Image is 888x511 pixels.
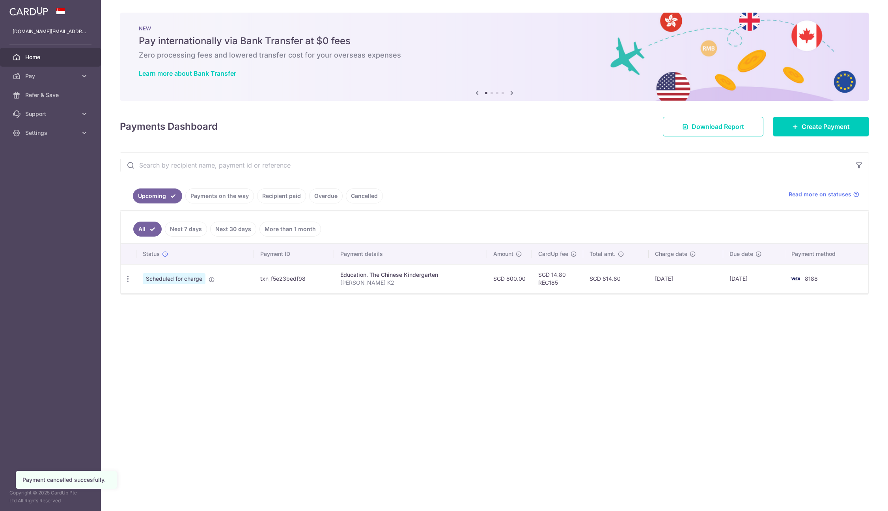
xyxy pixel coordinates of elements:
td: SGD 800.00 [487,264,532,293]
span: Due date [729,250,753,258]
input: Search by recipient name, payment id or reference [120,153,850,178]
a: Download Report [663,117,763,136]
span: Refer & Save [25,91,77,99]
span: Total amt. [590,250,616,258]
a: Create Payment [773,117,869,136]
td: [DATE] [649,264,723,293]
td: SGD 14.80 REC185 [532,264,583,293]
img: Bank Card [787,274,803,283]
img: Bank transfer banner [120,13,869,101]
span: Home [25,53,77,61]
td: [DATE] [723,264,785,293]
h6: Zero processing fees and lowered transfer cost for your overseas expenses [139,50,850,60]
p: [DOMAIN_NAME][EMAIL_ADDRESS][DOMAIN_NAME] [13,28,88,35]
span: Settings [25,129,77,137]
span: Scheduled for charge [143,273,205,284]
iframe: Opens a widget where you can find more information [838,487,880,507]
p: NEW [139,25,850,32]
a: Cancelled [346,188,383,203]
a: Upcoming [133,188,182,203]
th: Payment ID [254,244,334,264]
td: SGD 814.80 [583,264,649,293]
a: Next 30 days [210,222,256,237]
div: Education. The Chinese Kindergarten [340,271,481,279]
a: Overdue [309,188,343,203]
td: txn_f5e23bedf98 [254,264,334,293]
a: Recipient paid [257,188,306,203]
img: CardUp [9,6,48,16]
a: More than 1 month [259,222,321,237]
span: 8188 [805,275,818,282]
h5: Pay internationally via Bank Transfer at $0 fees [139,35,850,47]
span: Read more on statuses [789,190,851,198]
a: Payments on the way [185,188,254,203]
span: CardUp fee [538,250,568,258]
a: Learn more about Bank Transfer [139,69,236,77]
span: Download Report [692,122,744,131]
h4: Payments Dashboard [120,119,218,134]
th: Payment details [334,244,487,264]
span: Create Payment [802,122,850,131]
a: Next 7 days [165,222,207,237]
a: Read more on statuses [789,190,859,198]
span: Pay [25,72,77,80]
span: Amount [493,250,513,258]
th: Payment method [785,244,868,264]
span: Support [25,110,77,118]
p: [PERSON_NAME] K2 [340,279,481,287]
span: Status [143,250,160,258]
a: All [133,222,162,237]
span: Charge date [655,250,687,258]
div: Payment cancelled succesfully. [22,476,110,484]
